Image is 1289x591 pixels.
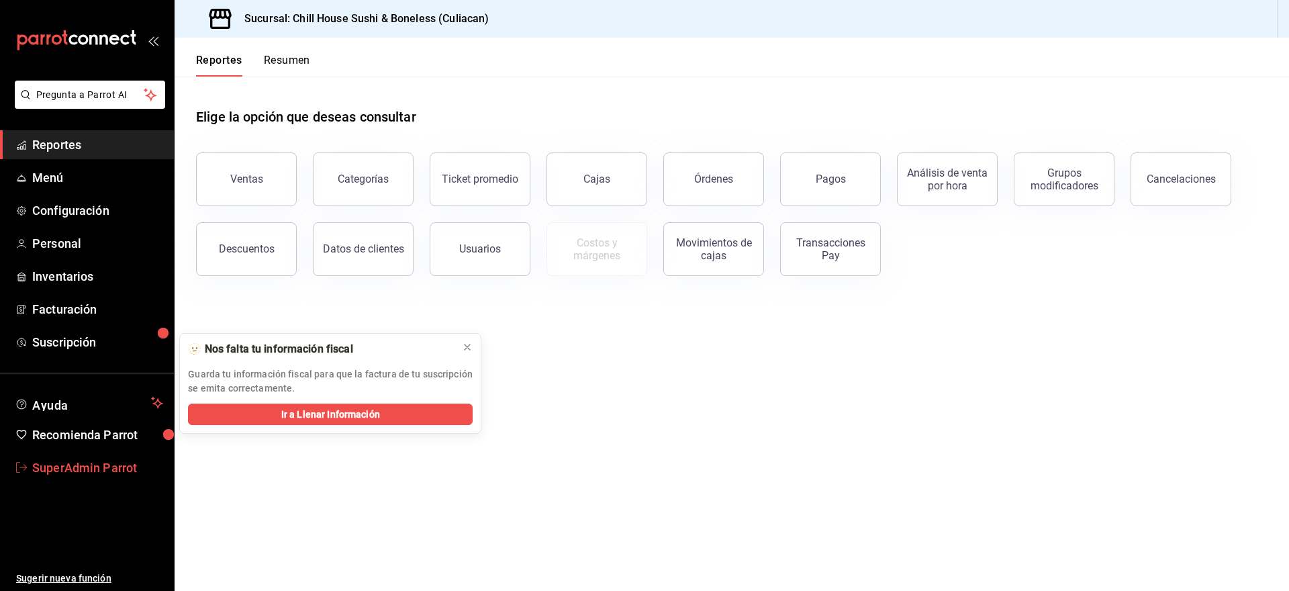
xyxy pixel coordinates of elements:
[196,222,297,276] button: Descuentos
[32,267,163,285] span: Inventarios
[32,426,163,444] span: Recomienda Parrot
[780,222,881,276] button: Transacciones Pay
[219,242,275,255] div: Descuentos
[32,333,163,351] span: Suscripción
[816,173,846,185] div: Pagos
[32,169,163,187] span: Menú
[663,222,764,276] button: Movimientos de cajas
[789,236,872,262] div: Transacciones Pay
[546,222,647,276] button: Contrata inventarios para ver este reporte
[188,404,473,425] button: Ir a Llenar Información
[188,342,451,357] div: 🫥 Nos falta tu información fiscal
[196,152,297,206] button: Ventas
[546,152,647,206] button: Cajas
[442,173,518,185] div: Ticket promedio
[780,152,881,206] button: Pagos
[196,107,416,127] h1: Elige la opción que deseas consultar
[897,152,998,206] button: Análisis de venta por hora
[1147,173,1216,185] div: Cancelaciones
[1022,167,1106,192] div: Grupos modificadores
[323,242,404,255] div: Datos de clientes
[694,173,733,185] div: Órdenes
[32,201,163,220] span: Configuración
[32,136,163,154] span: Reportes
[230,173,263,185] div: Ventas
[459,242,501,255] div: Usuarios
[32,459,163,477] span: SuperAdmin Parrot
[313,152,414,206] button: Categorías
[906,167,989,192] div: Análisis de venta por hora
[234,11,489,27] h3: Sucursal: Chill House Sushi & Boneless (Culiacan)
[15,81,165,109] button: Pregunta a Parrot AI
[196,54,310,77] div: navigation tabs
[430,152,530,206] button: Ticket promedio
[196,54,242,77] button: Reportes
[32,234,163,253] span: Personal
[430,222,530,276] button: Usuarios
[281,408,380,422] span: Ir a Llenar Información
[148,35,158,46] button: open_drawer_menu
[32,395,146,411] span: Ayuda
[663,152,764,206] button: Órdenes
[16,572,163,586] span: Sugerir nueva función
[188,367,473,396] p: Guarda tu información fiscal para que la factura de tu suscripción se emita correctamente.
[1131,152,1231,206] button: Cancelaciones
[313,222,414,276] button: Datos de clientes
[264,54,310,77] button: Resumen
[338,173,389,185] div: Categorías
[32,300,163,318] span: Facturación
[555,236,638,262] div: Costos y márgenes
[672,236,755,262] div: Movimientos de cajas
[583,173,610,185] div: Cajas
[9,97,165,111] a: Pregunta a Parrot AI
[1014,152,1114,206] button: Grupos modificadores
[36,88,144,102] span: Pregunta a Parrot AI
